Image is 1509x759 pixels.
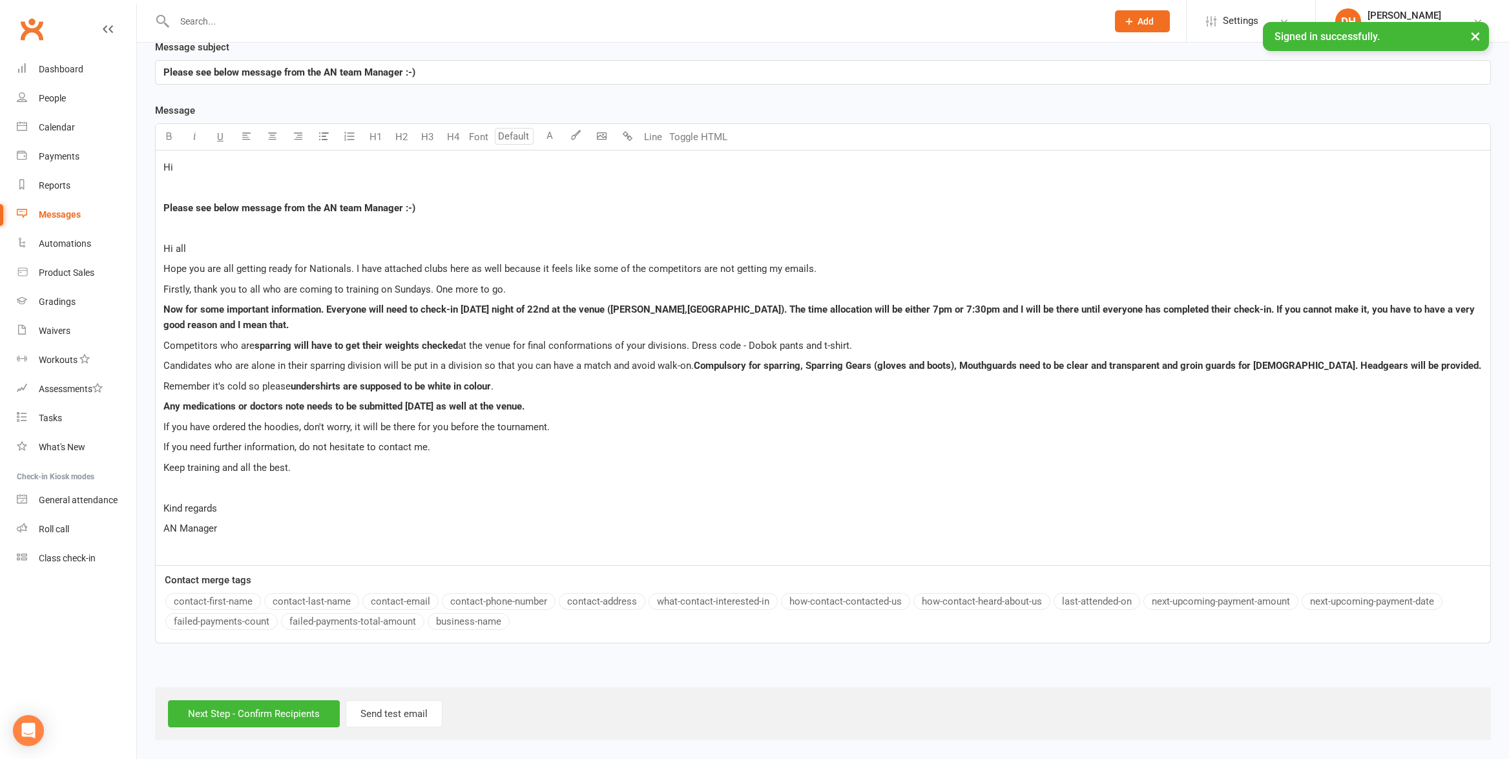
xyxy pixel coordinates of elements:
a: Waivers [17,317,136,346]
button: H1 [362,124,388,150]
button: what-contact-interested-in [649,593,778,610]
input: Next Step - Confirm Recipients [168,700,340,727]
div: People [39,93,66,103]
span: Please see below message from the AN team Manager :-) [163,202,415,214]
a: Product Sales [17,258,136,287]
div: Dashboard [39,64,83,74]
span: Any medications or doctors note needs to be submitted [DATE] as well at the venue. [163,400,525,412]
a: What's New [17,433,136,462]
label: Message [155,103,195,118]
div: Messages [39,209,81,220]
span: Now for some important information. [163,304,324,315]
a: Class kiosk mode [17,544,136,573]
span: Please see below message from the AN team Manager :-) [163,67,415,78]
div: Workouts [39,355,78,365]
span: Settings [1223,6,1258,36]
a: Reports [17,171,136,200]
div: Open Intercom Messenger [13,715,44,746]
span: If you have ordered the hoodies, don't worry, it will be there for you before the tournament. [163,421,550,433]
span: Everyone will need to check-in [DATE] night of 22nd at the venue ([PERSON_NAME],[GEOGRAPHIC_DATA]... [163,304,1477,331]
input: Search... [171,12,1098,30]
button: Font [466,124,492,150]
button: contact-last-name [264,593,359,610]
label: Contact merge tags [165,572,251,588]
div: Product Sales [39,267,94,278]
div: Payments [39,151,79,161]
div: DH [1335,8,1361,34]
div: Calendar [39,122,75,132]
div: What's New [39,442,85,452]
button: failed-payments-total-amount [281,613,424,630]
a: Calendar [17,113,136,142]
button: Send test email [346,700,442,727]
div: Assessments [39,384,103,394]
a: Assessments [17,375,136,404]
span: Firstly, thank you to all who are coming to training on Sundays. One more to go. [163,284,506,295]
a: Dashboard [17,55,136,84]
a: Gradings [17,287,136,317]
div: Waivers [39,326,70,336]
a: Tasks [17,404,136,433]
span: at the venue for final conformations of your divisions. Dress code - Dobok pants and t-shirt. [458,340,852,351]
a: Clubworx [16,13,48,45]
span: Kind regards [163,503,217,514]
span: If you need further information, do not hesitate to contact me. [163,441,430,453]
span: Compulsory for sparring, Sparring Gears (gloves and boots), Mouthguards need to be clear and tran... [694,360,1481,371]
button: Toggle HTML [666,124,731,150]
div: General attendance [39,495,118,505]
button: × [1464,22,1487,50]
span: Candidates who are alone in their sparring division will be put in a division so that you can hav... [163,360,694,371]
input: Default [495,128,534,145]
button: how-contact-heard-about-us [913,593,1050,610]
button: next-upcoming-payment-date [1302,593,1442,610]
div: [PERSON_NAME] [1368,10,1450,21]
button: how-contact-contacted-us [781,593,910,610]
a: Automations [17,229,136,258]
span: Keep training and all the best. [163,462,291,473]
a: Workouts [17,346,136,375]
span: AN Manager [163,523,217,534]
button: contact-email [362,593,439,610]
button: last-attended-on [1054,593,1140,610]
a: Payments [17,142,136,171]
span: Hope you are all getting ready for Nationals. I have attached clubs here as well because it feels... [163,263,817,275]
span: Hi [163,161,173,173]
button: Line [640,124,666,150]
button: H2 [388,124,414,150]
a: Messages [17,200,136,229]
button: contact-phone-number [442,593,556,610]
span: . [491,380,494,392]
button: H4 [440,124,466,150]
button: next-upcoming-payment-amount [1143,593,1298,610]
span: undershirts are supposed to be white in colour [291,380,491,392]
div: Tasks [39,413,62,423]
button: A [537,124,563,150]
span: sparring will have to get their weights checked [255,340,458,351]
div: Roll call [39,524,69,534]
a: People [17,84,136,113]
div: [PERSON_NAME]-Do [1368,21,1450,33]
div: Reports [39,180,70,191]
span: Remember it's cold so please [163,380,291,392]
button: contact-first-name [165,593,261,610]
span: Signed in successfully. [1275,30,1380,43]
span: U [217,131,224,143]
span: Hi all [163,243,186,255]
button: H3 [414,124,440,150]
button: Add [1115,10,1170,32]
button: business-name [428,613,510,630]
div: Automations [39,238,91,249]
a: Roll call [17,515,136,544]
button: contact-address [559,593,645,610]
div: Gradings [39,296,76,307]
div: Class check-in [39,553,96,563]
button: U [207,124,233,150]
button: failed-payments-count [165,613,278,630]
span: Add [1138,16,1154,26]
a: General attendance kiosk mode [17,486,136,515]
span: Competitors who are [163,340,255,351]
